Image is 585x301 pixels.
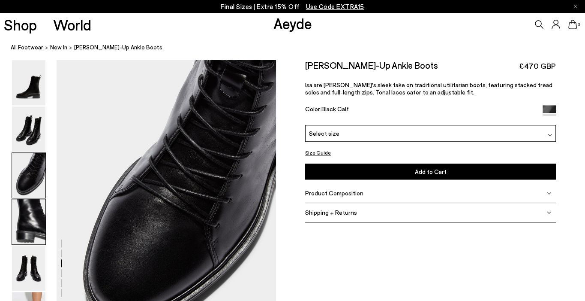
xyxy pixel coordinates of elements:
span: Select size [309,129,339,138]
button: Size Guide [305,147,331,158]
img: Isa Lace-Up Ankle Boots - Image 1 [12,60,45,105]
a: 0 [568,20,577,29]
span: 0 [577,22,581,27]
img: Isa Lace-Up Ankle Boots - Image 2 [12,106,45,152]
span: [PERSON_NAME]-Up Ankle Boots [74,43,162,52]
img: svg%3E [547,210,551,215]
a: New In [50,43,67,52]
a: Aeyde [273,14,312,32]
span: £470 GBP [519,61,556,71]
div: Color: [305,105,534,115]
span: New In [50,44,67,51]
img: Isa Lace-Up Ankle Boots - Image 3 [12,153,45,198]
img: svg%3E [547,191,551,195]
span: Shipping + Returns [305,209,357,216]
p: Final Sizes | Extra 15% Off [221,1,364,12]
a: World [53,17,91,32]
span: Black Calf [321,105,349,112]
a: Shop [4,17,37,32]
h2: [PERSON_NAME]-Up Ankle Boots [305,60,438,70]
span: Product Composition [305,189,363,197]
a: All Footwear [11,43,43,52]
img: svg%3E [548,133,552,137]
span: Add to Cart [414,168,446,175]
nav: breadcrumb [11,36,585,60]
img: Isa Lace-Up Ankle Boots - Image 5 [12,246,45,291]
img: Isa Lace-Up Ankle Boots - Image 4 [12,199,45,244]
button: Add to Cart [305,164,556,179]
span: Navigate to /collections/ss25-final-sizes [306,3,364,10]
span: Isa are [PERSON_NAME]'s sleek take on traditional utilitarian boots, featuring stacked tread sole... [305,81,552,96]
